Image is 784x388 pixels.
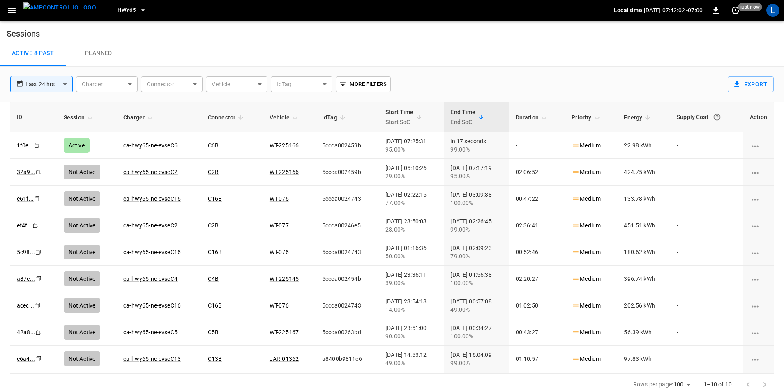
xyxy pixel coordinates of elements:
[25,76,73,92] div: Last 24 hrs
[738,3,762,11] span: just now
[450,252,502,260] div: 79.00%
[385,305,437,314] div: 14.00%
[123,142,178,149] a: ca-hwy65-ne-evseC6
[450,191,502,207] div: [DATE] 03:09:38
[316,292,379,319] td: 5ccca0024743
[450,332,502,340] div: 100.00%
[385,252,437,260] div: 50.00%
[450,225,502,234] div: 99.00%
[385,145,437,154] div: 95.00%
[450,107,475,127] div: End Time
[509,239,565,266] td: 00:52:46
[385,297,437,314] div: [DATE] 23:54:18
[123,276,178,282] a: ca-hwy65-ne-evseC4
[316,346,379,372] td: a8400b9811c6
[572,221,601,230] p: Medium
[270,195,289,202] a: WT-076
[572,112,602,122] span: Priority
[572,195,601,203] p: Medium
[670,239,743,266] td: -
[385,117,414,127] p: Start SoC
[123,195,181,202] a: ca-hwy65-ne-evseC16
[670,292,743,319] td: -
[64,112,95,122] span: Session
[17,222,32,229] a: ef4f...
[64,191,101,206] div: Not Active
[208,356,222,362] a: C13B
[208,302,222,309] a: C16B
[123,356,181,362] a: ca-hwy65-ne-evseC13
[450,359,502,367] div: 99.00%
[385,225,437,234] div: 28.00%
[316,212,379,239] td: 5ccca00246e5
[385,107,424,127] span: Start TimeStart SoC
[572,141,601,150] p: Medium
[509,266,565,292] td: 02:20:27
[270,169,299,175] a: WT-225166
[35,248,43,257] div: copy
[17,169,35,175] a: 32a9...
[617,186,670,212] td: 133.78 kWh
[572,328,601,337] p: Medium
[208,276,219,282] a: C4B
[450,305,502,314] div: 49.00%
[66,40,131,67] a: Planned
[64,218,101,233] div: Not Active
[64,351,101,366] div: Not Active
[450,351,502,367] div: [DATE] 16:04:09
[316,266,379,292] td: 5ccca002454b
[617,319,670,346] td: 56.39 kWh
[208,222,219,229] a: C2B
[670,132,743,159] td: -
[450,244,502,260] div: [DATE] 02:09:23
[35,168,43,177] div: copy
[385,172,437,180] div: 29.00%
[516,112,549,122] span: Duration
[670,159,743,186] td: -
[17,142,34,149] a: 1f0e...
[10,102,774,374] div: sessions table
[750,275,767,283] div: charging session options
[35,274,43,283] div: copy
[385,164,437,180] div: [DATE] 05:10:26
[509,159,565,186] td: 02:06:52
[750,248,767,256] div: charging session options
[270,329,299,335] a: WT-225167
[270,249,289,255] a: WT-076
[64,245,101,259] div: Not Active
[385,271,437,287] div: [DATE] 23:36:11
[33,194,42,203] div: copy
[450,172,502,180] div: 95.00%
[270,112,300,122] span: Vehicle
[509,319,565,346] td: 00:43:27
[385,199,437,207] div: 77.00%
[750,168,767,176] div: charging session options
[208,195,222,202] a: C16B
[750,355,767,363] div: charging session options
[509,212,565,239] td: 02:36:41
[509,292,565,319] td: 01:02:50
[17,249,35,255] a: 5c98...
[750,195,767,203] div: charging session options
[617,266,670,292] td: 396.74 kWh
[450,297,502,314] div: [DATE] 00:57:08
[750,328,767,336] div: charging session options
[208,169,219,175] a: C2B
[670,319,743,346] td: -
[10,102,57,132] th: ID
[208,249,222,255] a: C16B
[509,132,565,159] td: -
[450,279,502,287] div: 100.00%
[572,355,601,363] p: Medium
[123,302,181,309] a: ca-hwy65-ne-evseC16
[118,6,136,15] span: HWY65
[743,102,774,132] th: Action
[23,2,96,13] img: ampcontrol.io logo
[32,221,40,230] div: copy
[385,279,437,287] div: 39.00%
[17,302,34,309] a: acec...
[450,164,502,180] div: [DATE] 07:17:19
[385,332,437,340] div: 90.00%
[450,324,502,340] div: [DATE] 00:34:27
[17,356,35,362] a: e6a4...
